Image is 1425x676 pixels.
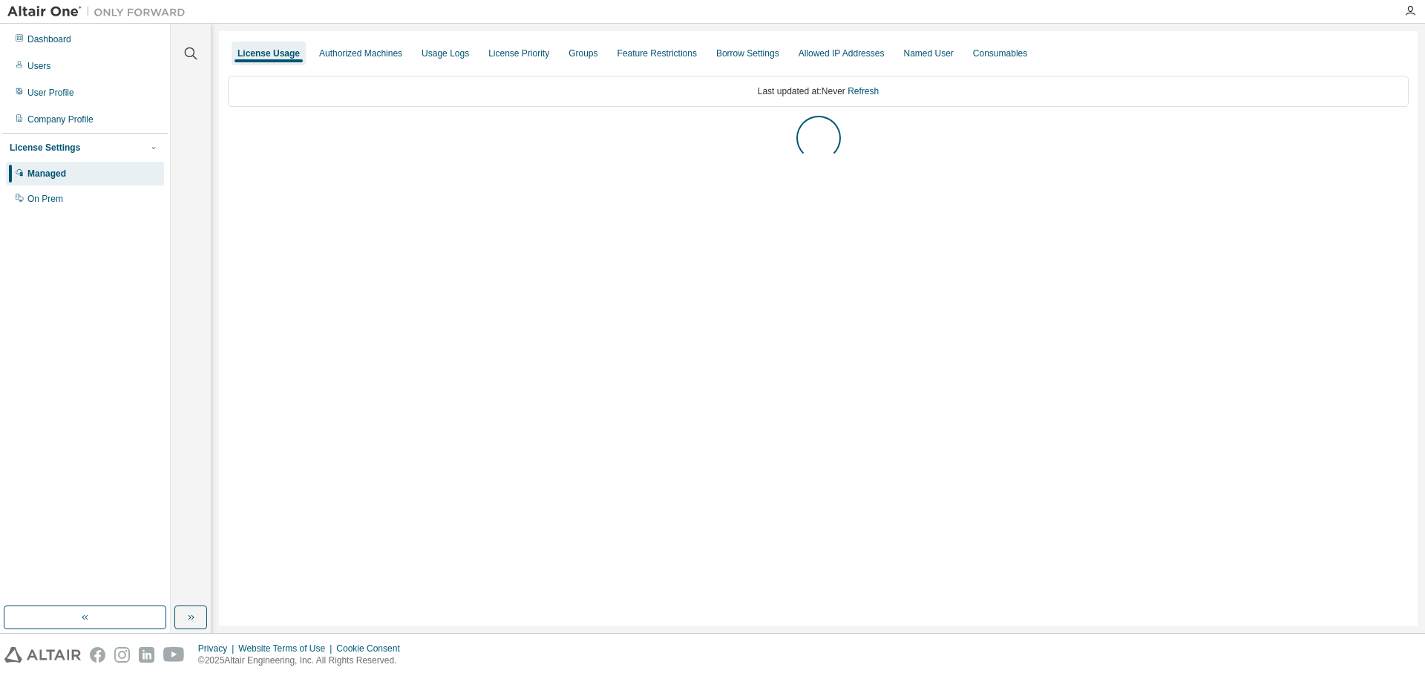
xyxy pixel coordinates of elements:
[27,60,50,72] div: Users
[27,168,66,180] div: Managed
[799,47,885,59] div: Allowed IP Addresses
[27,193,63,205] div: On Prem
[848,86,879,96] a: Refresh
[228,76,1409,107] div: Last updated at: Never
[716,47,779,59] div: Borrow Settings
[569,47,597,59] div: Groups
[336,643,408,654] div: Cookie Consent
[198,654,409,667] p: © 2025 Altair Engineering, Inc. All Rights Reserved.
[237,47,300,59] div: License Usage
[27,114,94,125] div: Company Profile
[163,647,185,663] img: youtube.svg
[238,643,336,654] div: Website Terms of Use
[4,647,81,663] img: altair_logo.svg
[617,47,697,59] div: Feature Restrictions
[903,47,953,59] div: Named User
[114,647,130,663] img: instagram.svg
[488,47,549,59] div: License Priority
[139,647,154,663] img: linkedin.svg
[27,33,71,45] div: Dashboard
[422,47,469,59] div: Usage Logs
[319,47,402,59] div: Authorized Machines
[7,4,193,19] img: Altair One
[198,643,238,654] div: Privacy
[10,142,80,154] div: License Settings
[90,647,105,663] img: facebook.svg
[973,47,1027,59] div: Consumables
[27,87,74,99] div: User Profile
